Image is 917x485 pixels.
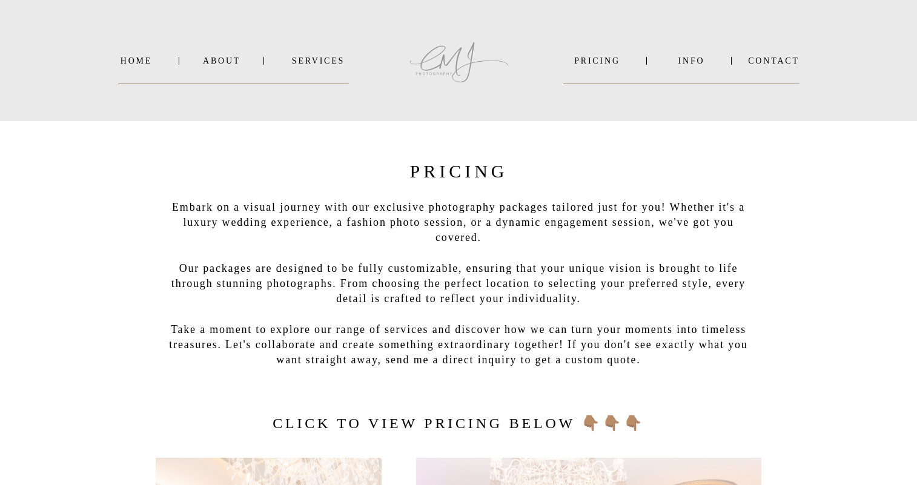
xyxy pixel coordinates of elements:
a: Home [118,56,154,65]
a: PRICING [563,56,631,65]
a: INFO [662,56,721,65]
a: Contact [748,56,799,65]
p: Embark on a visual journey with our exclusive photography packages tailored just for you! Whether... [161,200,756,355]
h2: click to view pricing below 👇🏽👇🏽👇🏽 [263,412,655,432]
a: About [203,56,239,65]
h2: PRICING [383,157,534,179]
a: SERVICES [288,56,349,65]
